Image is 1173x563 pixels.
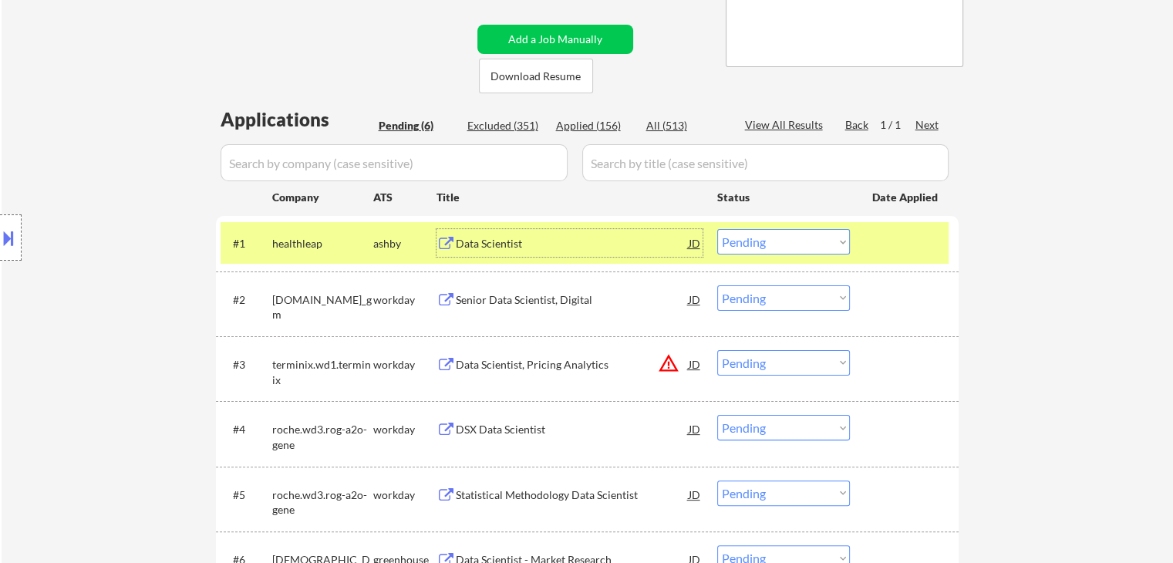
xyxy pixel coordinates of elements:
div: All (513) [646,118,723,133]
div: JD [687,480,703,508]
div: Status [717,183,850,211]
div: workday [373,357,437,373]
div: roche.wd3.rog-a2o-gene [272,487,373,517]
div: Pending (6) [379,118,456,133]
div: JD [687,415,703,443]
div: workday [373,422,437,437]
div: Title [437,190,703,205]
div: roche.wd3.rog-a2o-gene [272,422,373,452]
div: #5 [233,487,260,503]
div: Back [845,117,870,133]
input: Search by title (case sensitive) [582,144,949,181]
div: Senior Data Scientist, Digital [456,292,689,308]
div: Applications [221,110,373,129]
div: Date Applied [872,190,940,205]
div: [DOMAIN_NAME]_gm [272,292,373,322]
div: JD [687,350,703,378]
button: warning_amber [658,352,679,374]
div: 1 / 1 [880,117,915,133]
div: JD [687,285,703,313]
div: DSX Data Scientist [456,422,689,437]
div: View All Results [745,117,828,133]
div: terminix.wd1.terminix [272,357,373,387]
div: healthleap [272,236,373,251]
div: Data Scientist, Pricing Analytics [456,357,689,373]
div: ashby [373,236,437,251]
button: Download Resume [479,59,593,93]
div: ATS [373,190,437,205]
input: Search by company (case sensitive) [221,144,568,181]
div: Statistical Methodology Data Scientist [456,487,689,503]
div: JD [687,229,703,257]
div: #4 [233,422,260,437]
div: workday [373,487,437,503]
div: Excluded (351) [467,118,544,133]
button: Add a Job Manually [477,25,633,54]
div: workday [373,292,437,308]
div: Next [915,117,940,133]
div: Company [272,190,373,205]
div: Applied (156) [556,118,633,133]
div: Data Scientist [456,236,689,251]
